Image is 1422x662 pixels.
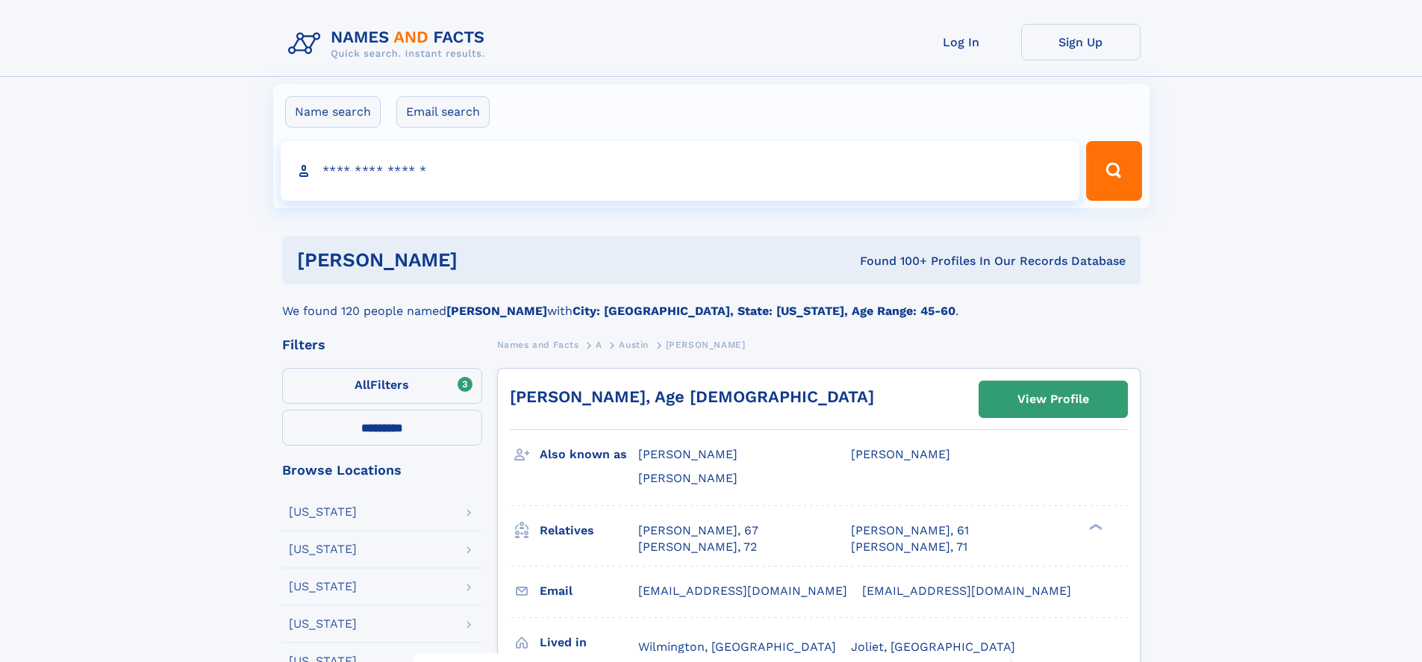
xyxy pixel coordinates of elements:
[638,584,847,598] span: [EMAIL_ADDRESS][DOMAIN_NAME]
[355,378,370,392] span: All
[282,463,482,477] div: Browse Locations
[666,340,746,350] span: [PERSON_NAME]
[1021,24,1141,60] a: Sign Up
[285,96,381,128] label: Name search
[638,539,757,555] a: [PERSON_NAME], 72
[596,340,602,350] span: A
[1017,382,1089,416] div: View Profile
[289,543,357,555] div: [US_STATE]
[851,640,1015,654] span: Joliet, [GEOGRAPHIC_DATA]
[573,304,955,318] b: City: [GEOGRAPHIC_DATA], State: [US_STATE], Age Range: 45-60
[282,24,497,64] img: Logo Names and Facts
[540,630,638,655] h3: Lived in
[289,618,357,630] div: [US_STATE]
[281,141,1080,201] input: search input
[851,522,969,539] a: [PERSON_NAME], 61
[979,381,1127,417] a: View Profile
[638,640,836,654] span: Wilmington, [GEOGRAPHIC_DATA]
[540,442,638,467] h3: Also known as
[282,284,1141,320] div: We found 120 people named with .
[638,447,737,461] span: [PERSON_NAME]
[497,335,579,354] a: Names and Facts
[1085,522,1103,531] div: ❯
[289,581,357,593] div: [US_STATE]
[619,335,649,354] a: Austin
[638,471,737,485] span: [PERSON_NAME]
[297,251,659,269] h1: [PERSON_NAME]
[289,506,357,518] div: [US_STATE]
[540,578,638,604] h3: Email
[902,24,1021,60] a: Log In
[282,368,482,404] label: Filters
[446,304,547,318] b: [PERSON_NAME]
[540,518,638,543] h3: Relatives
[510,387,874,406] a: [PERSON_NAME], Age [DEMOGRAPHIC_DATA]
[1086,141,1141,201] button: Search Button
[619,340,649,350] span: Austin
[596,335,602,354] a: A
[862,584,1071,598] span: [EMAIL_ADDRESS][DOMAIN_NAME]
[396,96,490,128] label: Email search
[282,338,482,352] div: Filters
[851,447,950,461] span: [PERSON_NAME]
[851,539,967,555] a: [PERSON_NAME], 71
[658,253,1126,269] div: Found 100+ Profiles In Our Records Database
[638,522,758,539] a: [PERSON_NAME], 67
